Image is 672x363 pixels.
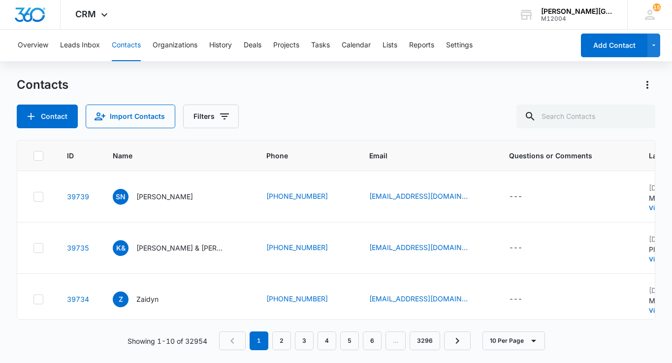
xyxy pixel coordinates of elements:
span: K& [113,240,128,256]
div: --- [509,293,522,305]
a: Page 3296 [410,331,440,350]
h1: Contacts [17,77,68,92]
div: Name - Zaidyn - Select to Edit Field [113,291,176,307]
a: [EMAIL_ADDRESS][DOMAIN_NAME] [369,191,468,201]
div: Name - Kyle & Ryan Dicke - Select to Edit Field [113,240,243,256]
div: Phone - +1 (425) 420-6742 - Select to Edit Field [266,293,346,305]
button: Overview [18,30,48,61]
button: 10 Per Page [482,331,545,350]
a: Navigate to contact details page for Kyle & Ryan Dicke [67,244,89,252]
a: Navigate to contact details page for Shema Ntaganda [67,192,89,201]
span: ID [67,150,75,161]
div: --- [509,191,522,203]
button: Deals [244,30,261,61]
span: CRM [75,9,96,19]
button: Lists [383,30,397,61]
button: Filters [183,105,239,128]
span: Phone [266,150,331,161]
div: account name [541,7,613,15]
button: Actions [640,77,655,93]
p: Zaidyn [136,294,159,304]
button: Reports [409,30,434,61]
a: [PHONE_NUMBER] [266,191,328,201]
div: Phone - (617) 331-8185 - Select to Edit Field [266,242,346,254]
a: [PHONE_NUMBER] [266,242,328,253]
p: Showing 1-10 of 32954 [128,336,207,346]
button: Calendar [342,30,371,61]
span: Email [369,150,471,161]
a: Page 3 [295,331,314,350]
div: Questions or Comments - - Select to Edit Field [509,191,540,203]
a: Page 2 [272,331,291,350]
div: Email - schan330@gmail.com - Select to Edit Field [369,242,485,254]
a: [EMAIL_ADDRESS][DOMAIN_NAME] [369,242,468,253]
div: Questions or Comments - - Select to Edit Field [509,242,540,254]
a: [PHONE_NUMBER] [266,293,328,304]
span: SN [113,189,128,205]
div: Email - littlezaidyn9@gmail.com - Select to Edit Field [369,293,485,305]
div: notifications count [653,3,661,11]
span: Z [113,291,128,307]
input: Search Contacts [516,105,655,128]
span: 15 [653,3,661,11]
a: Page 5 [340,331,359,350]
a: Next Page [444,331,471,350]
p: [PERSON_NAME] [136,191,193,202]
div: Name - Shema Ntaganda - Select to Edit Field [113,189,211,205]
a: Navigate to contact details page for Zaidyn [67,295,89,303]
div: account id [541,15,613,22]
div: Phone - +1 (502) 539-6929 - Select to Edit Field [266,191,346,203]
span: Questions or Comments [509,150,625,161]
button: Import Contacts [86,105,175,128]
button: Tasks [311,30,330,61]
a: [EMAIL_ADDRESS][DOMAIN_NAME] [369,293,468,304]
span: Name [113,150,228,161]
nav: Pagination [219,331,471,350]
button: Settings [446,30,473,61]
div: --- [509,242,522,254]
button: Projects [273,30,299,61]
button: Add Contact [581,34,647,57]
em: 1 [250,331,268,350]
a: Page 4 [318,331,336,350]
p: [PERSON_NAME] & [PERSON_NAME] [136,243,225,253]
div: Questions or Comments - - Select to Edit Field [509,293,540,305]
button: Leads Inbox [60,30,100,61]
button: History [209,30,232,61]
div: Email - m.s.mael1900@gmail.com - Select to Edit Field [369,191,485,203]
button: Add Contact [17,105,78,128]
a: Page 6 [363,331,382,350]
button: Organizations [153,30,197,61]
button: Contacts [112,30,141,61]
